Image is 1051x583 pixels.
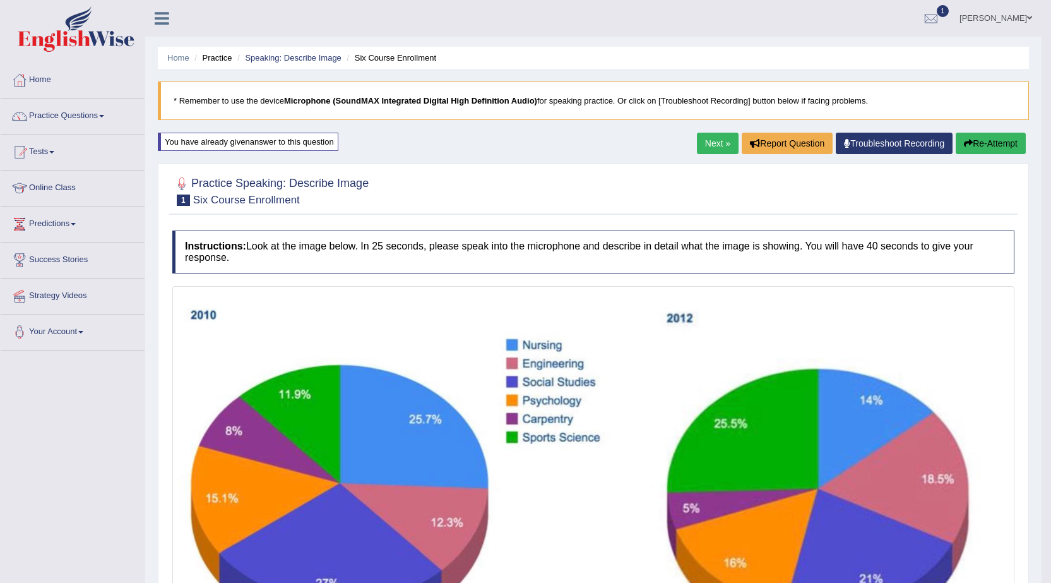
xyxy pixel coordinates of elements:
[956,133,1026,154] button: Re-Attempt
[1,279,145,310] a: Strategy Videos
[937,5,949,17] span: 1
[158,81,1029,120] blockquote: * Remember to use the device for speaking practice. Or click on [Troubleshoot Recording] button b...
[1,135,145,166] a: Tests
[1,243,145,274] a: Success Stories
[1,171,145,202] a: Online Class
[697,133,739,154] a: Next »
[191,52,232,64] li: Practice
[172,231,1014,273] h4: Look at the image below. In 25 seconds, please speak into the microphone and describe in detail w...
[1,207,145,238] a: Predictions
[284,96,537,105] b: Microphone (SoundMAX Integrated Digital High Definition Audio)
[177,195,190,206] span: 1
[343,52,436,64] li: Six Course Enrollment
[742,133,833,154] button: Report Question
[193,194,300,206] small: Six Course Enrollment
[1,315,145,346] a: Your Account
[167,53,189,63] a: Home
[158,133,338,151] div: You have already given answer to this question
[1,63,145,94] a: Home
[836,133,953,154] a: Troubleshoot Recording
[185,241,246,251] b: Instructions:
[172,174,369,206] h2: Practice Speaking: Describe Image
[245,53,341,63] a: Speaking: Describe Image
[1,99,145,130] a: Practice Questions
